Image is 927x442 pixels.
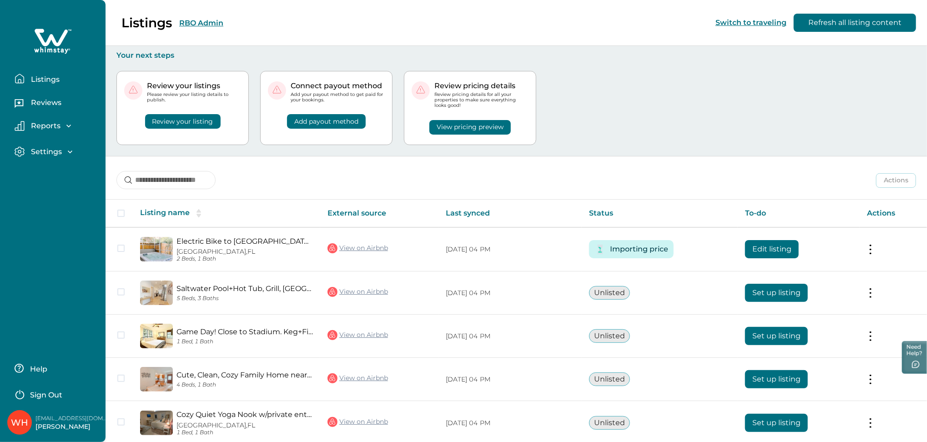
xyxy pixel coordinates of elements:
[594,244,606,255] img: Timer
[176,327,313,336] a: Game Day! Close to Stadium. Keg+Firepit+Parking.
[327,416,388,428] a: View on Airbnb
[147,81,241,90] p: Review your listings
[327,329,388,341] a: View on Airbnb
[320,200,438,227] th: External source
[176,248,313,256] p: [GEOGRAPHIC_DATA], FL
[176,371,313,379] a: Cute, Clean, Cozy Family Home near Playground+Pool
[15,121,98,131] button: Reports
[745,240,799,258] button: Edit listing
[715,18,786,27] button: Switch to traveling
[434,92,529,109] p: Review pricing details for all your properties to make sure everything looks good!
[794,14,916,32] button: Refresh all listing content
[876,173,916,188] button: Actions
[11,412,28,433] div: Whimstay Host
[745,327,808,345] button: Set up listing
[176,237,313,246] a: Electric Bike to [GEOGRAPHIC_DATA]. Hot Tub Cottage.
[176,295,313,302] p: 5 Beds, 3 Baths
[116,51,916,60] p: Your next steps
[446,245,574,254] p: [DATE] 04 PM
[121,15,172,30] p: Listings
[176,410,313,419] a: Cozy Quiet Yoga Nook w/private entry & bird yard
[28,98,61,107] p: Reviews
[15,359,95,377] button: Help
[176,429,313,436] p: 1 Bed, 1 Bath
[140,237,173,261] img: propertyImage_Electric Bike to Siesta Beach. Hot Tub Cottage.
[589,372,630,386] button: Unlisted
[176,382,313,388] p: 4 Beds, 1 Bath
[745,284,808,302] button: Set up listing
[30,391,62,400] p: Sign Out
[446,419,574,428] p: [DATE] 04 PM
[327,242,388,254] a: View on Airbnb
[738,200,860,227] th: To-do
[429,120,511,135] button: View pricing preview
[176,422,313,429] p: [GEOGRAPHIC_DATA], FL
[190,209,208,218] button: sorting
[589,416,630,430] button: Unlisted
[176,284,313,293] a: Saltwater Pool+Hot Tub, Grill, [GEOGRAPHIC_DATA]
[745,370,808,388] button: Set up listing
[15,385,95,403] button: Sign Out
[291,81,385,90] p: Connect payout method
[745,414,808,432] button: Set up listing
[287,114,366,129] button: Add payout method
[140,367,173,392] img: propertyImage_Cute, Clean, Cozy Family Home near Playground+Pool
[140,324,173,348] img: propertyImage_Game Day! Close to Stadium. Keg+Firepit+Parking.
[15,95,98,113] button: Reviews
[140,411,173,435] img: propertyImage_Cozy Quiet Yoga Nook w/private entry & bird yard
[446,332,574,341] p: [DATE] 04 PM
[28,75,60,84] p: Listings
[446,289,574,298] p: [DATE] 04 PM
[179,19,223,27] button: RBO Admin
[35,414,108,423] p: [EMAIL_ADDRESS][DOMAIN_NAME]
[15,70,98,88] button: Listings
[446,375,574,384] p: [DATE] 04 PM
[15,146,98,157] button: Settings
[176,256,313,262] p: 2 Beds, 1 Bath
[35,422,108,432] p: [PERSON_NAME]
[589,329,630,343] button: Unlisted
[589,286,630,300] button: Unlisted
[434,81,529,90] p: Review pricing details
[147,92,241,103] p: Please review your listing details to publish.
[176,338,313,345] p: 1 Bed, 1 Bath
[438,200,582,227] th: Last synced
[145,114,221,129] button: Review your listing
[133,200,320,227] th: Listing name
[28,147,62,156] p: Settings
[27,365,47,374] p: Help
[860,200,927,227] th: Actions
[291,92,385,103] p: Add your payout method to get paid for your bookings.
[28,121,60,131] p: Reports
[327,372,388,384] a: View on Airbnb
[610,240,668,258] button: Importing price
[140,281,173,305] img: propertyImage_Saltwater Pool+Hot Tub, Grill, Walk Downtown
[582,200,738,227] th: Status
[327,286,388,298] a: View on Airbnb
